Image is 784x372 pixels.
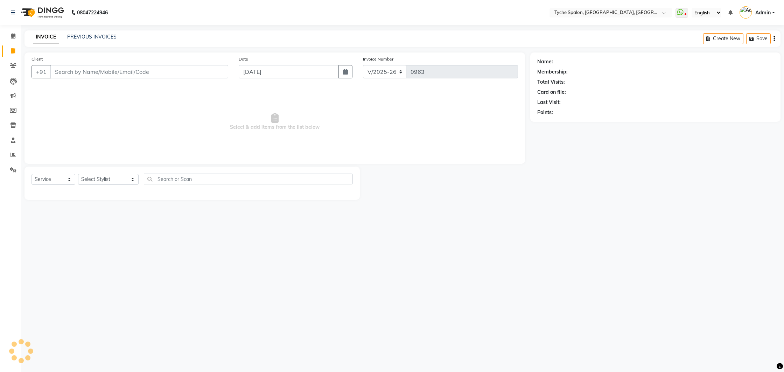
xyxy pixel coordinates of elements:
label: Client [31,56,43,62]
a: PREVIOUS INVOICES [67,34,117,40]
div: Name: [537,58,553,65]
button: +91 [31,65,51,78]
input: Search by Name/Mobile/Email/Code [50,65,228,78]
img: Admin [740,6,752,19]
span: Admin [755,9,771,16]
div: Total Visits: [537,78,565,86]
label: Date [239,56,248,62]
input: Search or Scan [144,174,353,184]
b: 08047224946 [77,3,108,22]
button: Save [746,33,771,44]
div: Points: [537,109,553,116]
div: Last Visit: [537,99,561,106]
div: Membership: [537,68,568,76]
a: INVOICE [33,31,59,43]
span: Select & add items from the list below [31,87,518,157]
label: Invoice Number [363,56,393,62]
img: logo [18,3,66,22]
button: Create New [703,33,743,44]
div: Card on file: [537,89,566,96]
